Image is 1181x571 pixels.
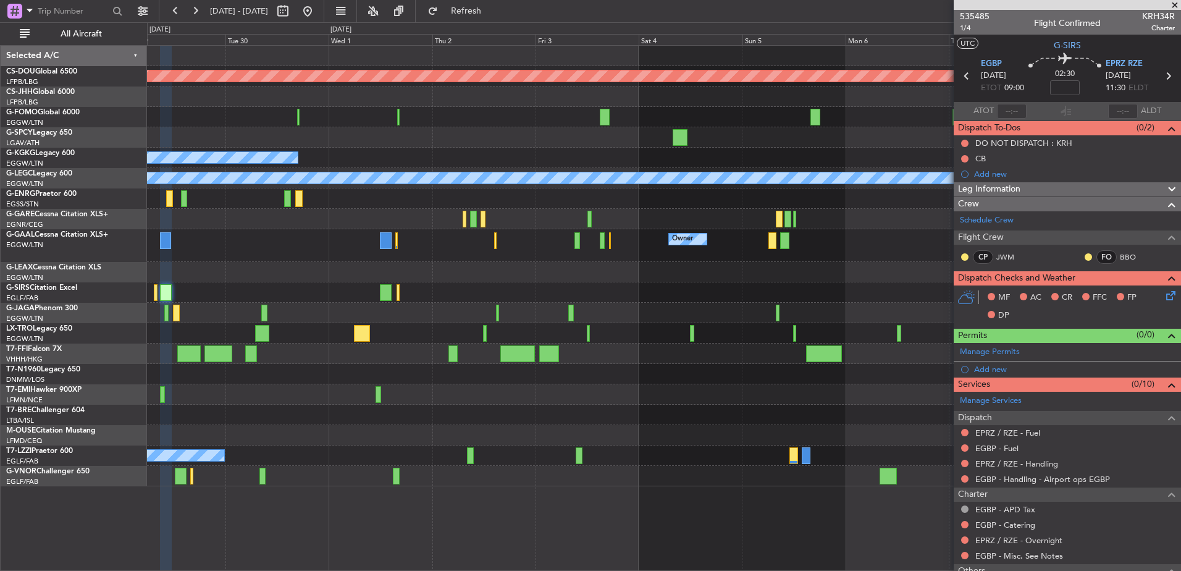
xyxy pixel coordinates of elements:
a: VHHH/HKG [6,355,43,364]
a: EGGW/LTN [6,118,43,127]
div: Fri 3 [536,34,639,45]
div: CP [973,250,993,264]
span: G-LEGC [6,170,33,177]
a: EGLF/FAB [6,294,38,303]
div: [DATE] [330,25,351,35]
a: BBO [1120,252,1148,263]
a: M-OUSECitation Mustang [6,427,96,434]
div: Mon 6 [846,34,949,45]
a: Manage Services [960,395,1022,407]
span: ETOT [981,82,1001,95]
span: [DATE] [981,70,1006,82]
a: EGBP - APD Tax [975,504,1035,515]
a: EGLF/FAB [6,457,38,466]
span: ELDT [1128,82,1148,95]
a: G-GAALCessna Citation XLS+ [6,231,108,239]
span: Leg Information [958,182,1020,197]
a: EGGW/LTN [6,314,43,323]
div: Owner [672,230,693,248]
span: MF [998,292,1010,304]
div: [DATE] [149,25,170,35]
span: [DATE] [1106,70,1131,82]
span: CR [1062,292,1072,304]
span: Permits [958,329,987,343]
span: Dispatch To-Dos [958,121,1020,135]
button: All Aircraft [14,24,134,44]
span: 11:30 [1106,82,1125,95]
span: Refresh [440,7,492,15]
span: G-KGKG [6,150,35,157]
span: DP [998,310,1009,322]
span: 1/4 [960,23,990,33]
div: Tue 7 [949,34,1052,45]
input: Trip Number [38,2,109,20]
span: T7-FFI [6,345,28,353]
span: (0/2) [1137,121,1154,134]
span: FP [1127,292,1137,304]
a: Manage Permits [960,346,1020,358]
span: G-LEAX [6,264,33,271]
a: EPRZ / RZE - Fuel [975,428,1040,438]
span: G-FOMO [6,109,38,116]
span: ALDT [1141,105,1161,117]
div: Sun 5 [742,34,846,45]
div: Add new [974,169,1175,179]
span: All Aircraft [32,30,130,38]
span: T7-BRE [6,407,32,414]
span: ATOT [973,105,994,117]
button: UTC [957,38,978,49]
span: Dispatch [958,411,992,425]
a: G-ENRGPraetor 600 [6,190,77,198]
span: T7-LZZI [6,447,32,455]
a: T7-N1960Legacy 650 [6,366,80,373]
a: EGNR/CEG [6,220,43,229]
a: EGGW/LTN [6,273,43,282]
span: Services [958,378,990,392]
span: G-VNOR [6,468,36,475]
a: CS-DOUGlobal 6500 [6,68,77,75]
span: G-GAAL [6,231,35,239]
div: Flight Confirmed [1034,17,1101,30]
a: G-FOMOGlobal 6000 [6,109,80,116]
span: (0/10) [1132,378,1154,391]
a: T7-LZZIPraetor 600 [6,447,73,455]
div: Add new [974,364,1175,374]
a: G-GARECessna Citation XLS+ [6,211,108,218]
div: Sat 4 [639,34,742,45]
a: T7-EMIHawker 900XP [6,386,82,394]
a: G-SPCYLegacy 650 [6,129,72,137]
span: CS-JHH [6,88,33,96]
span: T7-N1960 [6,366,41,373]
a: EGBP - Catering [975,520,1035,530]
a: LFMD/CEQ [6,436,42,446]
span: FFC [1093,292,1107,304]
span: Dispatch Checks and Weather [958,271,1075,285]
a: EGGW/LTN [6,240,43,250]
a: DNMM/LOS [6,375,44,384]
a: T7-FFIFalcon 7X [6,345,62,353]
span: G-SPCY [6,129,33,137]
a: LFPB/LBG [6,98,38,107]
div: Tue 30 [225,34,329,45]
a: LFMN/NCE [6,395,43,405]
span: Charter [958,488,988,502]
span: LX-TRO [6,325,33,332]
span: CS-DOU [6,68,35,75]
span: EPRZ RZE [1106,58,1143,70]
a: JWM [996,252,1024,263]
div: CB [975,153,986,164]
span: Crew [958,197,979,211]
a: G-LEAXCessna Citation XLS [6,264,101,271]
a: EGGW/LTN [6,179,43,188]
div: FO [1096,250,1117,264]
span: 02:30 [1055,68,1075,80]
a: G-LEGCLegacy 600 [6,170,72,177]
a: EGGW/LTN [6,334,43,344]
span: Charter [1142,23,1175,33]
span: KRH34R [1142,10,1175,23]
a: CS-JHHGlobal 6000 [6,88,75,96]
a: EGBP - Fuel [975,443,1019,454]
a: Schedule Crew [960,214,1014,227]
span: G-ENRG [6,190,35,198]
button: Refresh [422,1,496,21]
